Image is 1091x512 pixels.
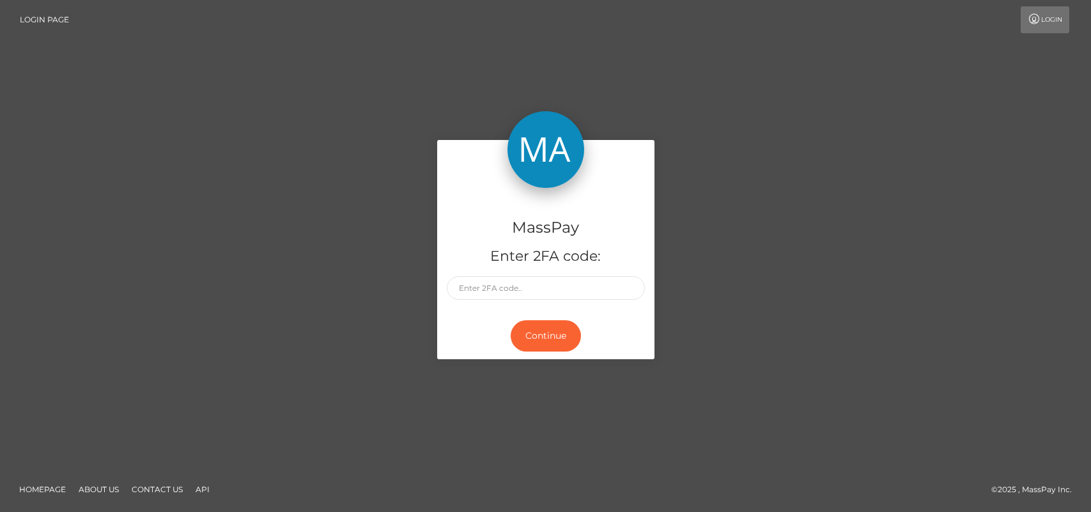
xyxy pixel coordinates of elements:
a: Homepage [14,479,71,499]
h4: MassPay [447,217,645,239]
a: Login [1021,6,1069,33]
img: MassPay [507,111,584,188]
a: Contact Us [127,479,188,499]
a: API [190,479,215,499]
div: © 2025 , MassPay Inc. [991,483,1081,497]
a: Login Page [20,6,69,33]
input: Enter 2FA code.. [447,276,645,300]
button: Continue [511,320,581,352]
h5: Enter 2FA code: [447,247,645,267]
a: About Us [74,479,124,499]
